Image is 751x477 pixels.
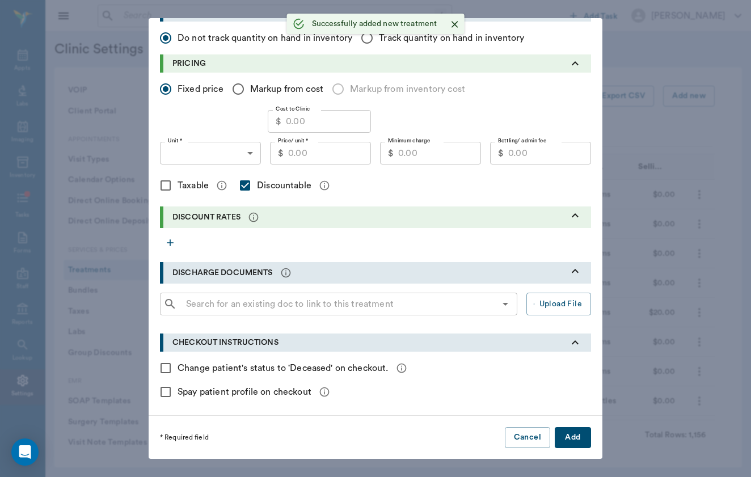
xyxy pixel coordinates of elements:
[276,115,281,128] p: $
[278,146,284,160] p: $
[278,137,309,145] label: Price/ unit *
[316,383,333,400] button: message
[178,82,223,96] span: Fixed price
[257,179,311,192] span: Discountable
[286,110,371,133] input: 0.00
[245,209,262,226] button: message
[168,137,182,145] label: Unit *
[393,360,410,377] button: message
[398,142,481,164] input: 0.00
[178,361,389,375] span: Change patient's status to 'Deceased' on checkout.
[178,385,311,399] span: Spay patient profile on checkout
[172,267,273,279] p: DISCHARGE DOCUMENTS
[379,31,524,45] span: Track quantity on hand in inventory
[388,146,394,160] p: $
[446,16,463,33] button: Close
[388,137,430,145] label: Minimum charge
[505,427,550,448] button: Cancel
[277,264,294,281] button: message
[11,438,39,466] div: Open Intercom Messenger
[172,212,241,223] p: DISCOUNT RATES
[555,427,591,448] button: Add
[172,58,206,70] p: PRICING
[508,142,591,164] input: 0.00
[497,296,513,312] button: Open
[178,31,352,45] span: Do not track quantity on hand in inventory
[312,14,437,34] div: Successfully added new treatment
[160,432,209,442] p: * Required field
[178,179,209,192] span: Taxable
[182,296,495,312] input: Search for an existing doc to link to this treatment
[276,105,310,113] label: Cost to Clinic
[498,146,504,160] p: $
[250,82,323,96] span: Markup from cost
[213,177,230,194] button: message
[526,293,591,315] button: Upload File
[498,137,546,145] label: Bottling/ admin fee
[172,337,279,349] p: CHECKOUT INSTRUCTIONS
[350,82,465,96] span: Markup from inventory cost
[316,177,333,194] button: message
[288,142,371,164] input: 0.00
